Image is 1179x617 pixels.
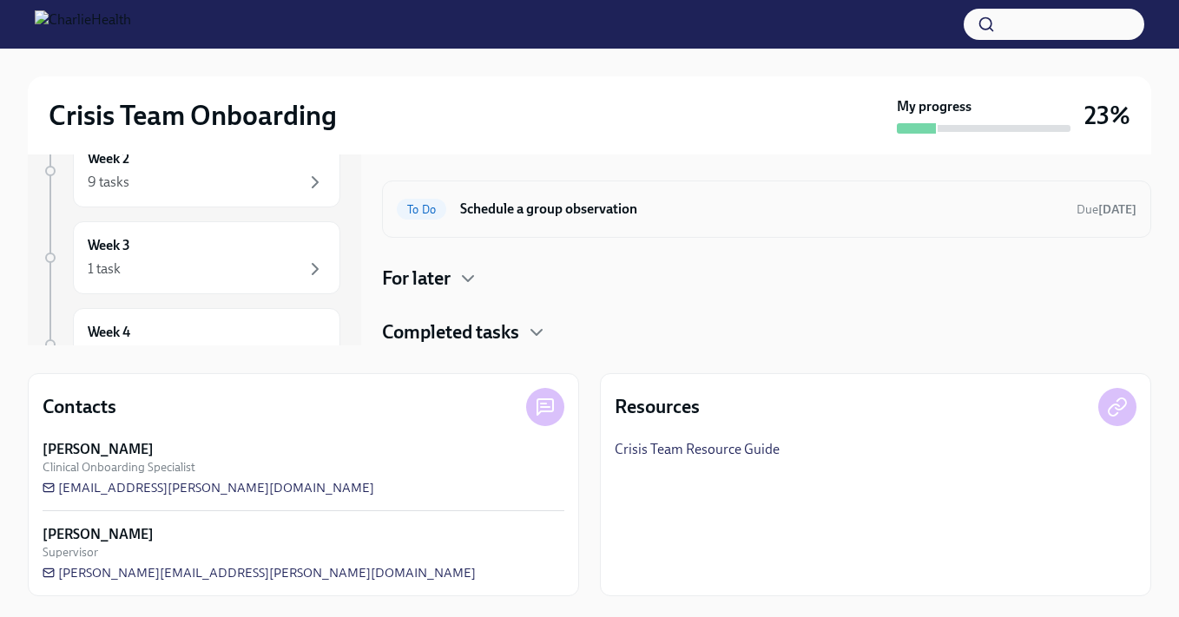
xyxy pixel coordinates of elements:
[42,221,340,294] a: Week 31 task
[49,98,337,133] h2: Crisis Team Onboarding
[1077,201,1136,218] span: August 23rd, 2025 09:00
[397,203,446,216] span: To Do
[43,459,195,476] span: Clinical Onboarding Specialist
[1084,100,1130,131] h3: 23%
[382,266,1151,292] div: For later
[88,149,129,168] h6: Week 2
[88,236,130,255] h6: Week 3
[382,319,1151,345] div: Completed tasks
[43,394,116,420] h4: Contacts
[88,259,121,279] div: 1 task
[382,319,519,345] h4: Completed tasks
[42,135,340,207] a: Week 29 tasks
[42,308,340,381] a: Week 4
[43,525,154,544] strong: [PERSON_NAME]
[43,479,374,496] a: [EMAIL_ADDRESS][PERSON_NAME][DOMAIN_NAME]
[615,440,780,459] a: Crisis Team Resource Guide
[897,97,972,116] strong: My progress
[88,173,129,192] div: 9 tasks
[1098,202,1136,217] strong: [DATE]
[615,394,700,420] h4: Resources
[43,564,476,581] a: [PERSON_NAME][EMAIL_ADDRESS][PERSON_NAME][DOMAIN_NAME]
[43,440,154,459] strong: [PERSON_NAME]
[397,195,1136,223] a: To DoSchedule a group observationDue[DATE]
[460,200,1063,219] h6: Schedule a group observation
[88,323,130,342] h6: Week 4
[382,266,451,292] h4: For later
[1077,202,1136,217] span: Due
[35,10,131,38] img: CharlieHealth
[43,544,98,561] span: Supervisor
